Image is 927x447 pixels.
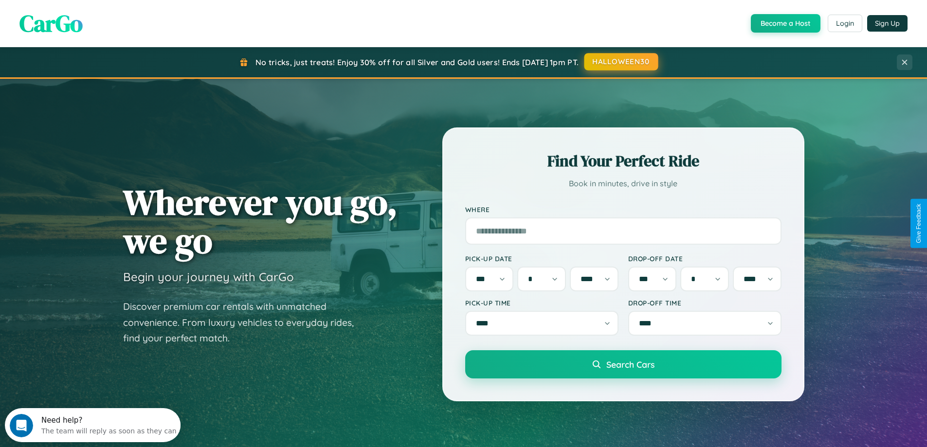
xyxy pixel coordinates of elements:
[465,254,618,263] label: Pick-up Date
[828,15,862,32] button: Login
[465,177,782,191] p: Book in minutes, drive in style
[123,183,398,260] h1: Wherever you go, we go
[628,254,782,263] label: Drop-off Date
[465,299,618,307] label: Pick-up Time
[123,299,366,346] p: Discover premium car rentals with unmatched convenience. From luxury vehicles to everyday rides, ...
[10,414,33,437] iframe: Intercom live chat
[915,204,922,243] div: Give Feedback
[465,150,782,172] h2: Find Your Perfect Ride
[465,350,782,378] button: Search Cars
[36,8,172,16] div: Need help?
[36,16,172,26] div: The team will reply as soon as they can
[867,15,908,32] button: Sign Up
[255,57,579,67] span: No tricks, just treats! Enjoy 30% off for all Silver and Gold users! Ends [DATE] 1pm PT.
[4,4,181,31] div: Open Intercom Messenger
[19,7,83,39] span: CarGo
[606,359,654,370] span: Search Cars
[123,269,294,284] h3: Begin your journey with CarGo
[465,205,782,214] label: Where
[628,299,782,307] label: Drop-off Time
[751,14,820,33] button: Become a Host
[584,53,658,71] button: HALLOWEEN30
[5,408,181,442] iframe: Intercom live chat discovery launcher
